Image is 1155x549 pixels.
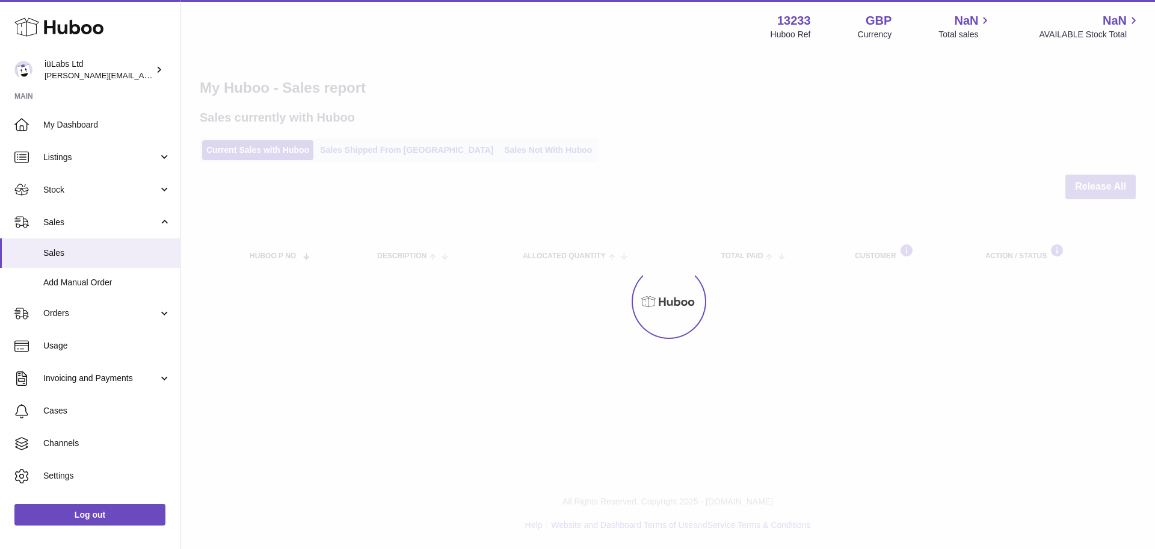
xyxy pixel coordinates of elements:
span: Sales [43,247,171,259]
span: NaN [1103,13,1127,29]
span: Stock [43,184,158,196]
a: NaN AVAILABLE Stock Total [1039,13,1141,40]
span: Total sales [938,29,992,40]
span: Add Manual Order [43,277,171,288]
span: Cases [43,405,171,417]
div: Currency [858,29,892,40]
span: Invoicing and Payments [43,373,158,384]
strong: GBP [866,13,892,29]
a: Log out [14,504,165,526]
span: Channels [43,438,171,449]
span: Settings [43,470,171,482]
div: iüLabs Ltd [45,58,153,81]
span: Sales [43,217,158,228]
div: Huboo Ref [771,29,811,40]
span: [PERSON_NAME][EMAIL_ADDRESS][DOMAIN_NAME] [45,70,241,80]
a: NaN Total sales [938,13,992,40]
span: NaN [954,13,978,29]
strong: 13233 [777,13,811,29]
span: AVAILABLE Stock Total [1039,29,1141,40]
span: Usage [43,340,171,352]
span: Orders [43,308,158,319]
img: annunziata@iulabs.co [14,61,32,79]
span: Listings [43,152,158,163]
span: My Dashboard [43,119,171,131]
